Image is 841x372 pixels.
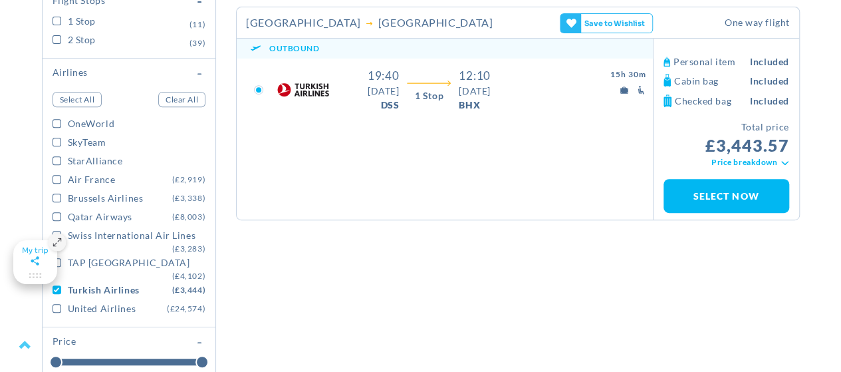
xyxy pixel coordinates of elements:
a: Select Now [663,179,789,213]
a: Price Breakdown [705,156,789,168]
iframe: PayPal Message 3 [236,237,800,266]
span: £3,443.57 [705,120,789,154]
label: United Airlines [53,302,206,320]
a: Clear All [158,92,205,107]
label: Swiss International Air Lines [53,229,206,247]
span: (11) [189,15,205,31]
span: [DATE] [459,84,490,98]
small: (£3,283) [172,242,205,256]
small: (£24,574) [167,302,205,315]
label: OneWorld [53,117,206,135]
span: [GEOGRAPHIC_DATA] [378,17,493,29]
span: 12:10 [459,69,490,83]
a: Airlines [43,59,216,87]
div: checked bag [675,95,731,107]
small: (£4,102) [172,270,205,283]
img: Turkish Airlines [273,72,333,107]
div: included [750,95,788,107]
span: [GEOGRAPHIC_DATA] [246,17,366,29]
small: (£3,444) [172,283,205,297]
span: 19:40 [368,69,399,83]
div: included [750,75,788,87]
a: Select All [53,92,102,107]
small: (£2,919) [172,173,205,186]
label: SkyTeam [53,136,206,154]
label: Qatar Airways [53,210,206,228]
label: StarAlliance [53,154,206,172]
a: 1 Stop [399,89,459,102]
span: BHX [459,99,480,110]
small: Total Price [705,120,789,134]
div: personal item [673,56,735,68]
label: Brussels Airlines [53,192,206,210]
a: Price [43,327,216,355]
label: 1 Stop [53,15,206,33]
div: cabin bag [674,75,719,87]
label: Air France [53,173,206,191]
label: Turkish Airlines [53,283,206,301]
span: [DATE] [368,84,399,98]
div: included [750,56,788,68]
span: 15H 30M [610,71,646,79]
label: 2 Stop [53,33,206,51]
gamitee-floater-minimize-handle: Maximize [13,240,57,284]
div: One way Flight [725,17,790,29]
span: DSS [381,99,400,110]
label: TAP [GEOGRAPHIC_DATA] [53,256,206,274]
span: 1.2 2 [496,17,511,29]
small: (£3,338) [172,192,205,205]
span: (39) [189,33,205,50]
gamitee-button: Get your friends' opinions [560,13,653,33]
strong: outbound [269,43,319,53]
small: (£8,003) [172,210,205,224]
